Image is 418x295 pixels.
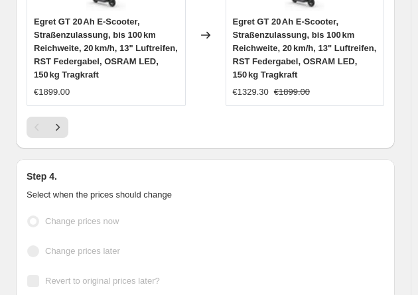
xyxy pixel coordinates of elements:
p: Select when the prices should change [27,188,384,202]
nav: Pagination [27,117,68,138]
span: Egret GT 20 Ah E-Scooter, Straßenzulassung, bis 100 km Reichweite, 20 km/h, 13" Luftreifen, RST F... [34,17,178,80]
button: Next [47,117,68,138]
span: Egret GT 20 Ah E-Scooter, Straßenzulassung, bis 100 km Reichweite, 20 km/h, 13" Luftreifen, RST F... [233,17,377,80]
span: Change prices now [45,216,119,226]
span: Change prices later [45,246,120,256]
span: Revert to original prices later? [45,276,160,286]
h2: Step 4. [27,170,384,183]
div: €1329.30 [233,86,269,99]
div: €1899.00 [34,86,70,99]
strike: €1899.00 [274,86,310,99]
